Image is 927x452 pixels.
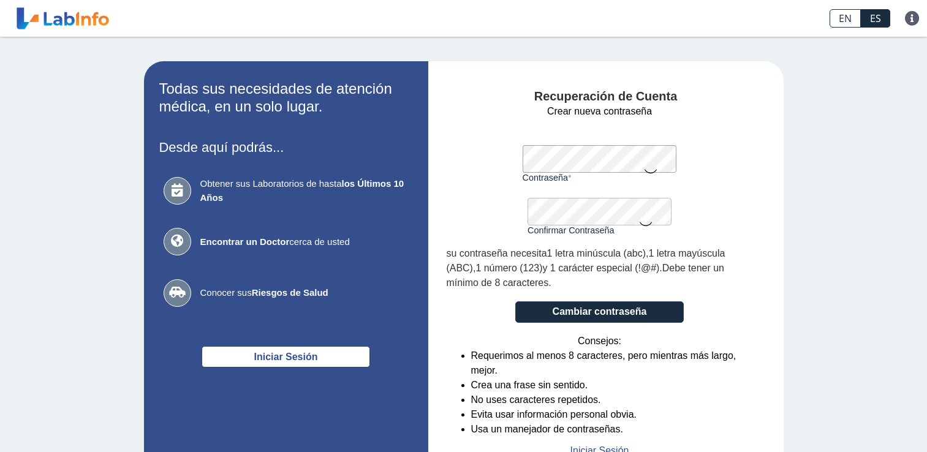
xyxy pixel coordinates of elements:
label: Confirmar Contraseña [528,225,672,235]
b: Encontrar un Doctor [200,236,290,247]
li: Usa un manejador de contraseñas. [471,422,753,437]
div: , , . . [447,246,753,290]
span: Obtener sus Laboratorios de hasta [200,177,409,205]
span: 1 letra minúscula (abc) [547,248,646,258]
a: EN [830,9,861,28]
b: los Últimos 10 Años [200,178,404,203]
span: cerca de usted [200,235,409,249]
label: Contraseña [523,173,677,183]
a: ES [861,9,890,28]
span: Crear nueva contraseña [547,104,652,119]
h2: Todas sus necesidades de atención médica, en un solo lugar. [159,80,413,116]
h4: Recuperación de Cuenta [447,89,765,104]
span: Consejos: [578,334,621,348]
button: Iniciar Sesión [202,346,370,367]
span: Conocer sus [200,286,409,300]
h3: Desde aquí podrás... [159,140,413,155]
b: Riesgos de Salud [252,287,328,298]
span: su contraseña necesita [447,248,547,258]
span: 1 número (123) [475,263,542,273]
button: Cambiar contraseña [515,301,684,323]
li: Requerimos al menos 8 caracteres, pero mientras más largo, mejor. [471,348,753,378]
li: Crea una frase sin sentido. [471,378,753,393]
span: y 1 carácter especial (!@#) [542,263,659,273]
li: No uses caracteres repetidos. [471,393,753,407]
li: Evita usar información personal obvia. [471,407,753,422]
